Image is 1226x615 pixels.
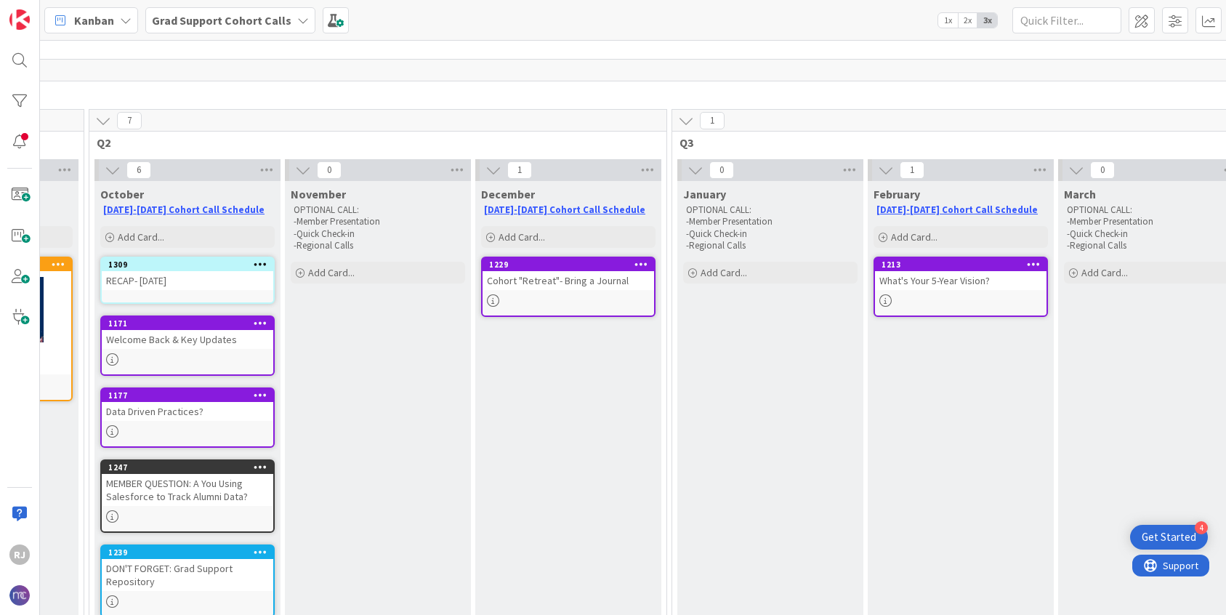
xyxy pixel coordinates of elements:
[686,216,855,228] p: -Member Presentation
[701,266,747,279] span: Add Card...
[294,216,462,228] p: -Member Presentation
[152,13,291,28] b: Grad Support Cohort Calls
[102,317,273,349] div: 1171Welcome Back & Key Updates
[483,258,654,290] div: 1229Cohort "Retreat"- Bring a Journal
[9,585,30,606] img: avatar
[308,266,355,279] span: Add Card...
[499,230,545,244] span: Add Card...
[103,204,265,216] a: [DATE]-[DATE] Cohort Call Schedule
[102,389,273,402] div: 1177
[102,271,273,290] div: RECAP- [DATE]
[294,204,462,216] p: OPTIONAL CALL:
[74,12,114,29] span: Kanban
[1064,187,1096,201] span: March
[483,258,654,271] div: 1229
[938,13,958,28] span: 1x
[102,546,273,591] div: 1239DON'T FORGET: Grad Support Repository
[291,187,346,201] span: November
[102,258,273,290] div: 1309RECAP- [DATE]
[108,547,273,558] div: 1239
[958,13,977,28] span: 2x
[700,112,725,129] span: 1
[977,13,997,28] span: 3x
[1081,266,1128,279] span: Add Card...
[294,228,462,240] p: -Quick Check-in
[875,258,1046,271] div: 1213
[294,240,462,252] p: -Regional Calls
[1142,530,1196,544] div: Get Started
[102,461,273,506] div: 1247MEMBER QUESTION: A You Using Salesforce to Track Alumni Data?
[709,161,734,179] span: 0
[102,546,273,559] div: 1239
[102,461,273,474] div: 1247
[102,402,273,421] div: Data Driven Practices?
[108,462,273,473] div: 1247
[1195,521,1208,534] div: 4
[900,161,924,179] span: 1
[683,187,726,201] span: January
[102,559,273,591] div: DON'T FORGET: Grad Support Repository
[874,187,920,201] span: February
[97,135,648,150] span: Q2
[686,228,855,240] p: -Quick Check-in
[31,2,66,20] span: Support
[317,161,342,179] span: 0
[875,271,1046,290] div: What's Your 5-Year Vision?
[108,390,273,401] div: 1177
[102,330,273,349] div: Welcome Back & Key Updates
[117,112,142,129] span: 7
[126,161,151,179] span: 6
[876,204,1038,216] a: [DATE]-[DATE] Cohort Call Schedule
[507,161,532,179] span: 1
[686,240,855,252] p: -Regional Calls
[102,258,273,271] div: 1309
[100,187,144,201] span: October
[891,230,937,244] span: Add Card...
[1090,161,1115,179] span: 0
[102,389,273,421] div: 1177Data Driven Practices?
[882,260,1046,270] div: 1213
[102,474,273,506] div: MEMBER QUESTION: A You Using Salesforce to Track Alumni Data?
[686,204,855,216] p: OPTIONAL CALL:
[118,230,164,244] span: Add Card...
[108,318,273,329] div: 1171
[9,9,30,30] img: Visit kanbanzone.com
[489,260,654,270] div: 1229
[481,187,535,201] span: December
[9,544,30,565] div: RJ
[484,204,645,216] a: [DATE]-[DATE] Cohort Call Schedule
[102,317,273,330] div: 1171
[483,271,654,290] div: Cohort "Retreat"- Bring a Journal
[1012,7,1121,33] input: Quick Filter...
[108,260,273,270] div: 1309
[1130,525,1208,550] div: Open Get Started checklist, remaining modules: 4
[875,258,1046,290] div: 1213What's Your 5-Year Vision?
